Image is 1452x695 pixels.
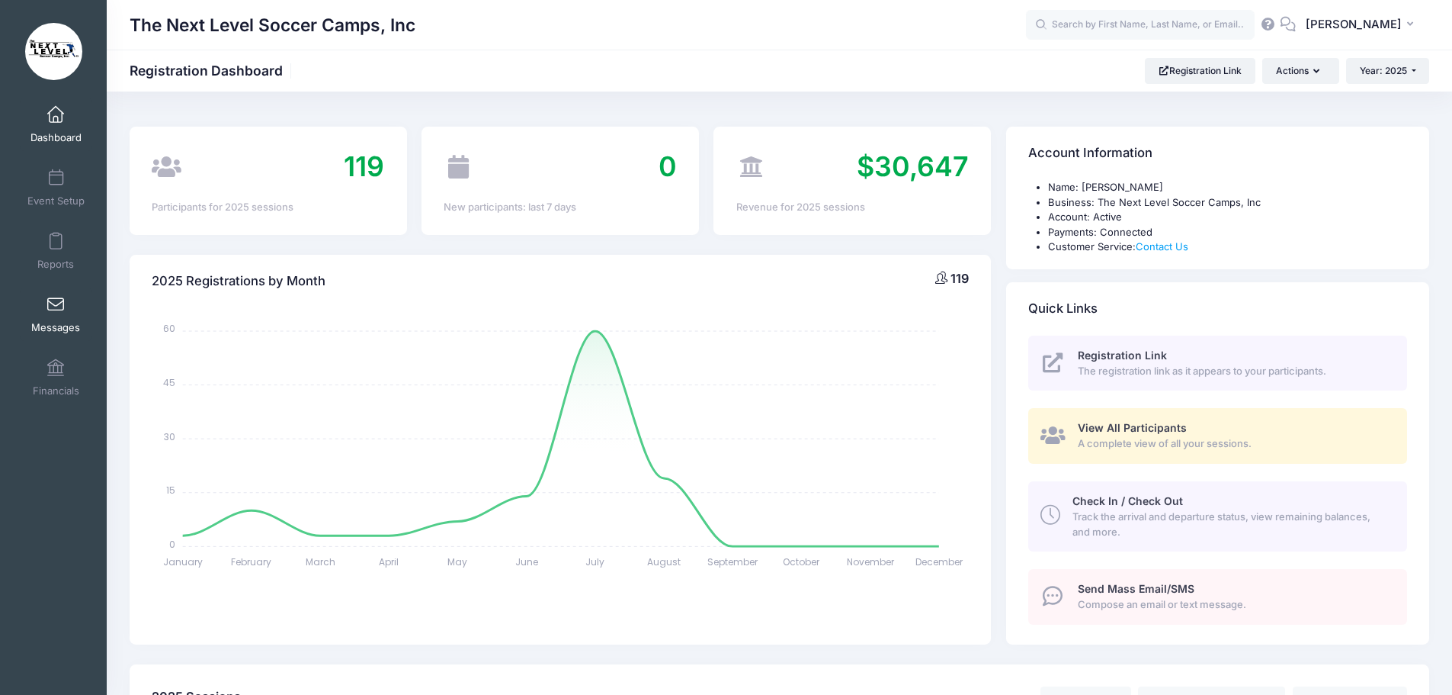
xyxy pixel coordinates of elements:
[30,131,82,144] span: Dashboard
[1048,225,1407,240] li: Payments: Connected
[1072,494,1183,507] span: Check In / Check Out
[20,224,92,278] a: Reports
[130,8,415,43] h1: The Next Level Soccer Camps, Inc
[448,555,468,568] tspan: May
[586,555,605,568] tspan: July
[163,376,175,389] tspan: 45
[1048,210,1407,225] li: Account: Active
[1028,408,1407,464] a: View All Participants A complete view of all your sessions.
[20,351,92,404] a: Financials
[1072,510,1389,539] span: Track the arrival and departure status, view remaining balances, and more.
[380,555,399,568] tspan: April
[344,150,384,183] span: 119
[1136,240,1188,253] a: Contact Us
[232,555,272,568] tspan: February
[1048,180,1407,195] li: Name: [PERSON_NAME]
[1028,481,1407,552] a: Check In / Check Out Track the arrival and departure status, view remaining balances, and more.
[152,259,325,303] h4: 2025 Registrations by Month
[25,23,82,80] img: The Next Level Soccer Camps, Inc
[1028,569,1407,625] a: Send Mass Email/SMS Compose an email or text message.
[950,271,969,286] span: 119
[1306,16,1402,33] span: [PERSON_NAME]
[1078,436,1389,452] span: A complete view of all your sessions.
[20,98,92,151] a: Dashboard
[1346,58,1429,84] button: Year: 2025
[1028,287,1098,330] h4: Quick Links
[130,63,296,79] h1: Registration Dashboard
[736,200,969,215] div: Revenue for 2025 sessions
[166,484,175,497] tspan: 15
[20,161,92,214] a: Event Setup
[1048,240,1407,255] li: Customer Service:
[33,385,79,397] span: Financials
[1296,8,1429,43] button: [PERSON_NAME]
[163,322,175,335] tspan: 60
[164,430,175,442] tspan: 30
[1360,65,1407,76] span: Year: 2025
[1078,421,1187,434] span: View All Participants
[1145,58,1255,84] a: Registration Link
[20,288,92,341] a: Messages
[1262,58,1338,84] button: Actions
[659,150,677,183] span: 0
[647,555,681,568] tspan: August
[1028,132,1152,175] h4: Account Information
[915,555,963,568] tspan: December
[163,555,203,568] tspan: January
[857,150,969,183] span: $30,647
[1078,364,1389,379] span: The registration link as it appears to your participants.
[1078,597,1389,613] span: Compose an email or text message.
[31,321,80,334] span: Messages
[784,555,821,568] tspan: October
[707,555,758,568] tspan: September
[444,200,676,215] div: New participants: last 7 days
[847,555,895,568] tspan: November
[1078,582,1194,595] span: Send Mass Email/SMS
[515,555,538,568] tspan: June
[37,258,74,271] span: Reports
[306,555,335,568] tspan: March
[27,195,85,208] span: Event Setup
[169,537,175,550] tspan: 0
[1026,10,1255,40] input: Search by First Name, Last Name, or Email...
[1028,336,1407,391] a: Registration Link The registration link as it appears to your participants.
[152,200,384,215] div: Participants for 2025 sessions
[1078,349,1167,362] span: Registration Link
[1048,195,1407,211] li: Business: The Next Level Soccer Camps, Inc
